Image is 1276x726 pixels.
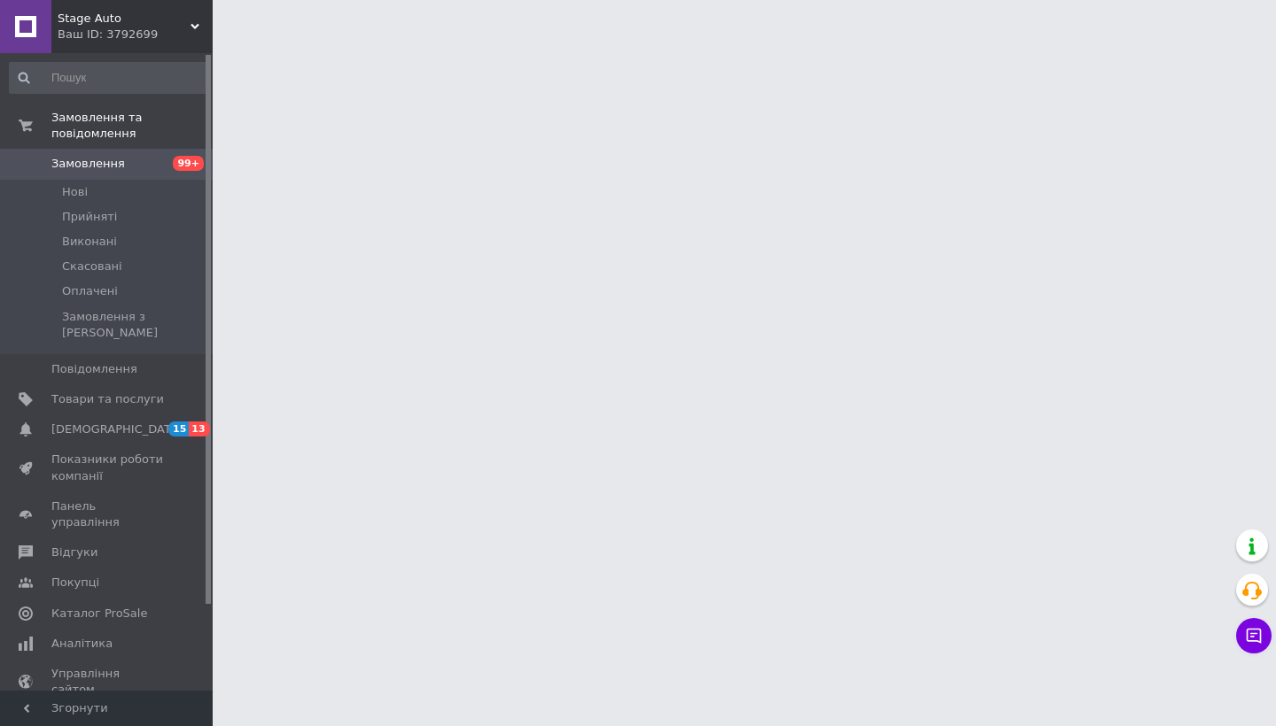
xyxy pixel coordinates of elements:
[51,575,99,591] span: Покупці
[51,391,164,407] span: Товари та послуги
[51,544,97,560] span: Відгуки
[58,11,191,27] span: Stage Auto
[58,27,213,42] div: Ваш ID: 3792699
[62,209,117,225] span: Прийняті
[62,259,122,274] span: Скасовані
[9,62,209,94] input: Пошук
[173,156,204,171] span: 99+
[51,498,164,530] span: Панель управління
[62,234,117,250] span: Виконані
[189,421,209,436] span: 13
[62,309,207,341] span: Замовлення з [PERSON_NAME]
[51,606,147,622] span: Каталог ProSale
[168,421,189,436] span: 15
[62,283,118,299] span: Оплачені
[1236,618,1272,653] button: Чат з покупцем
[51,452,164,483] span: Показники роботи компанії
[51,666,164,698] span: Управління сайтом
[51,110,213,142] span: Замовлення та повідомлення
[51,636,113,652] span: Аналітика
[51,361,137,377] span: Повідомлення
[51,156,125,172] span: Замовлення
[51,421,183,437] span: [DEMOGRAPHIC_DATA]
[62,184,88,200] span: Нові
